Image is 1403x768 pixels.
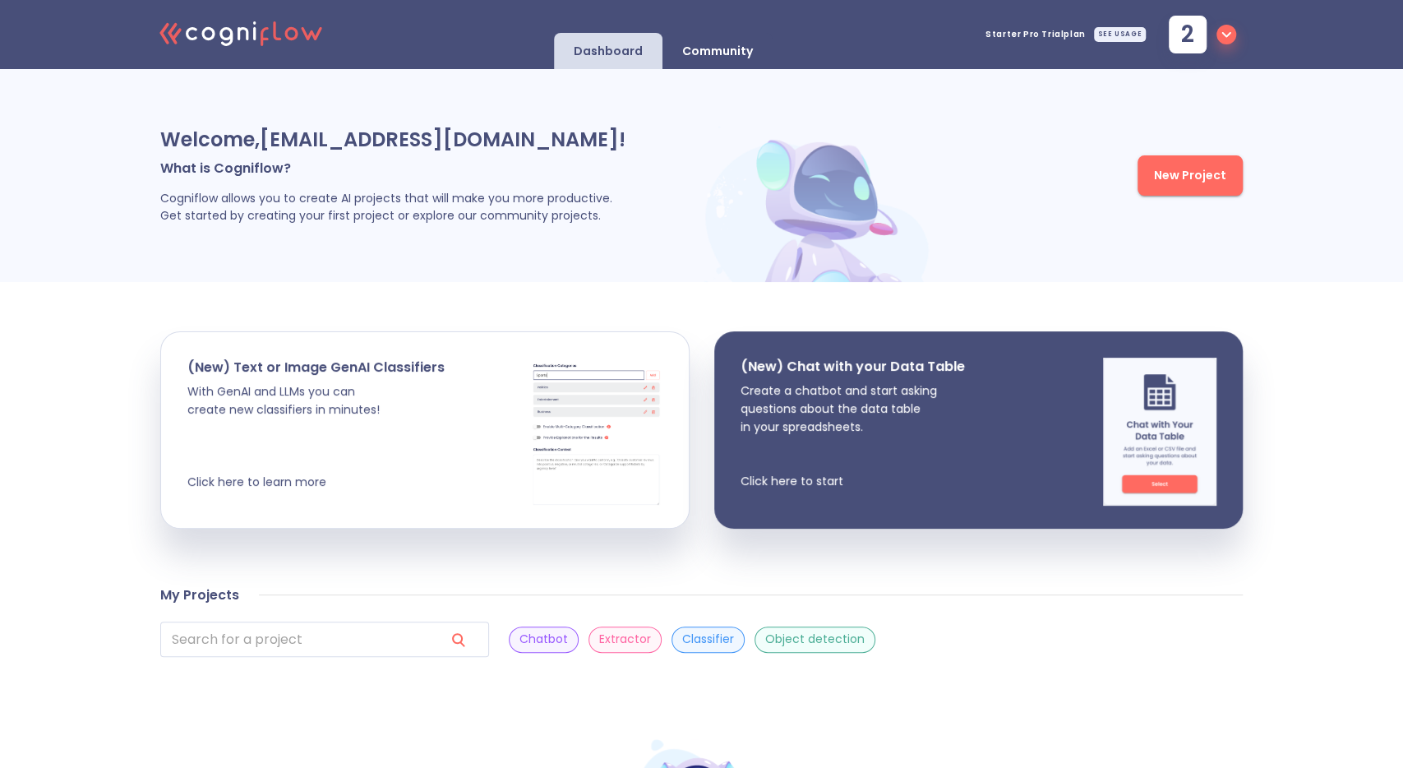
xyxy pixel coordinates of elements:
button: New Project [1138,155,1243,196]
span: Starter Pro Trial plan [985,30,1086,39]
p: Community [682,44,753,59]
h4: My Projects [160,587,239,604]
p: Cogniflow allows you to create AI projects that will make you more productive. Get started by cre... [160,190,700,224]
div: SEE USAGE [1094,27,1146,42]
span: 2 [1181,23,1194,46]
p: Classifier [682,632,734,647]
span: New Project [1154,165,1226,186]
img: cards stack img [530,359,662,507]
p: (New) Text or Image GenAI Classifiers [187,359,445,376]
img: header robot [700,126,939,282]
p: (New) Chat with your Data Table [741,358,965,375]
p: What is Cogniflow? [160,160,700,177]
p: Chatbot [519,632,568,647]
p: Extractor [599,632,651,647]
p: Object detection [765,632,865,647]
input: search [160,622,432,657]
p: With GenAI and LLMs you can create new classifiers in minutes! Click here to learn more [187,382,445,491]
p: Dashboard [574,44,643,59]
img: chat img [1103,358,1216,506]
p: Welcome, [EMAIL_ADDRESS][DOMAIN_NAME] ! [160,127,700,153]
button: 2 [1156,11,1243,58]
p: Create a chatbot and start asking questions about the data table in your spreadsheets. Click here... [741,382,965,490]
